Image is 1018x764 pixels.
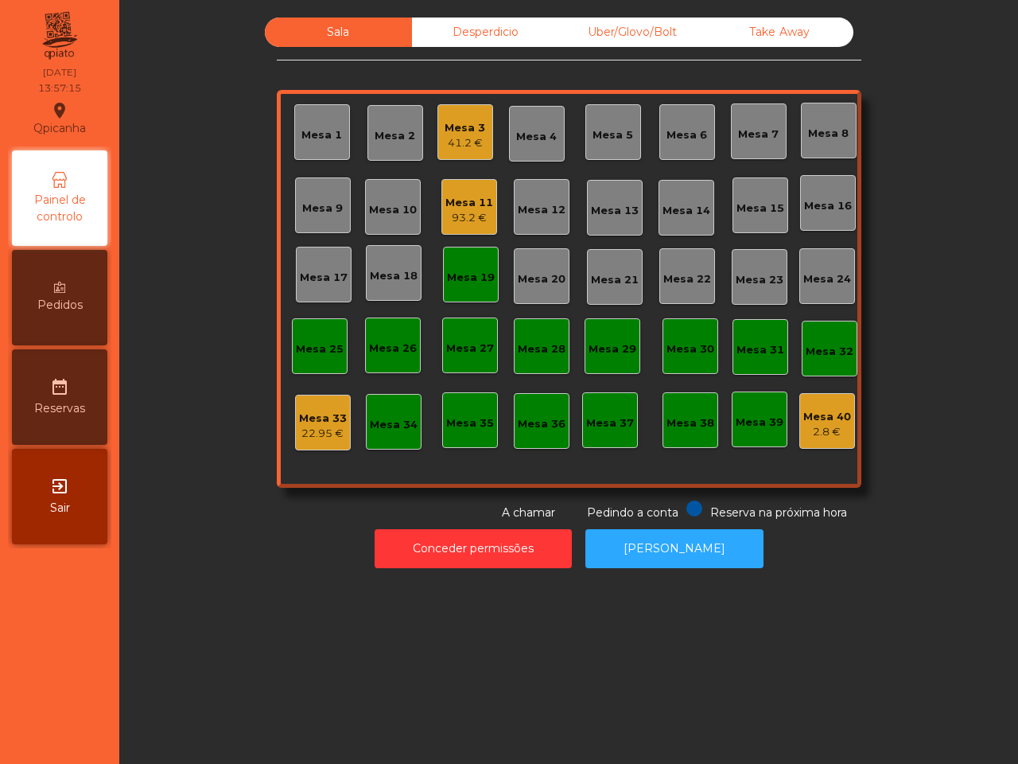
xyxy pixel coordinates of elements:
[369,341,417,357] div: Mesa 26
[518,341,565,357] div: Mesa 28
[593,127,633,143] div: Mesa 5
[806,344,853,360] div: Mesa 32
[808,126,849,142] div: Mesa 8
[666,415,714,431] div: Mesa 38
[50,500,70,516] span: Sair
[38,81,81,95] div: 13:57:15
[736,342,784,358] div: Mesa 31
[666,341,714,357] div: Mesa 30
[586,415,634,431] div: Mesa 37
[502,505,555,520] span: A chamar
[589,341,636,357] div: Mesa 29
[369,202,417,218] div: Mesa 10
[803,271,851,287] div: Mesa 24
[16,192,103,225] span: Painel de controlo
[663,271,711,287] div: Mesa 22
[591,203,639,219] div: Mesa 13
[736,272,783,288] div: Mesa 23
[370,417,418,433] div: Mesa 34
[516,129,557,145] div: Mesa 4
[299,426,347,442] div: 22.95 €
[370,268,418,284] div: Mesa 18
[300,270,348,286] div: Mesa 17
[412,18,559,47] div: Desperdicio
[803,424,851,440] div: 2.8 €
[37,297,83,314] span: Pedidos
[559,18,706,47] div: Uber/Glovo/Bolt
[33,99,86,138] div: Qpicanha
[666,127,707,143] div: Mesa 6
[736,201,784,216] div: Mesa 15
[296,341,344,357] div: Mesa 25
[738,127,779,142] div: Mesa 7
[518,271,565,287] div: Mesa 20
[446,341,494,357] div: Mesa 27
[662,203,710,219] div: Mesa 14
[445,135,485,151] div: 41.2 €
[518,416,565,432] div: Mesa 36
[446,415,494,431] div: Mesa 35
[50,377,69,396] i: date_range
[587,505,678,520] span: Pedindo a conta
[518,202,565,218] div: Mesa 12
[302,201,343,216] div: Mesa 9
[445,210,493,226] div: 93.2 €
[301,127,342,143] div: Mesa 1
[447,270,495,286] div: Mesa 19
[706,18,853,47] div: Take Away
[591,272,639,288] div: Mesa 21
[299,411,347,427] div: Mesa 33
[265,18,412,47] div: Sala
[34,400,85,417] span: Reservas
[445,120,485,136] div: Mesa 3
[804,198,852,214] div: Mesa 16
[375,529,572,568] button: Conceder permissões
[710,505,847,520] span: Reserva na próxima hora
[375,128,415,144] div: Mesa 2
[736,415,783,431] div: Mesa 39
[445,195,493,211] div: Mesa 11
[50,477,69,496] i: exit_to_app
[50,101,69,120] i: location_on
[43,65,76,80] div: [DATE]
[40,8,79,64] img: qpiato
[585,529,763,568] button: [PERSON_NAME]
[803,409,851,425] div: Mesa 40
